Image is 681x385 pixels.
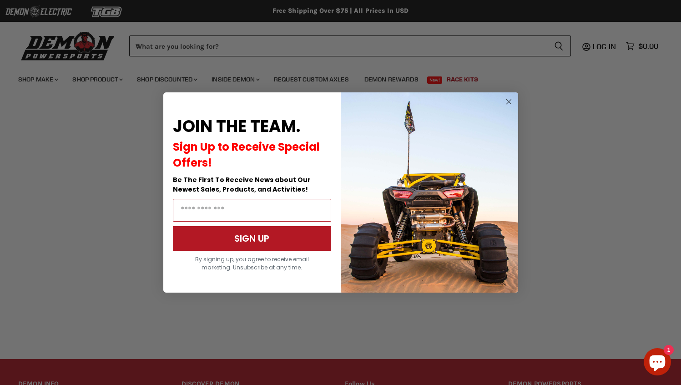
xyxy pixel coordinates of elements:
span: Sign Up to Receive Special Offers! [173,139,320,170]
input: Email Address [173,199,331,222]
inbox-online-store-chat: Shopify online store chat [641,348,674,378]
button: SIGN UP [173,226,331,251]
button: Close dialog [503,96,515,107]
span: Be The First To Receive News about Our Newest Sales, Products, and Activities! [173,175,311,194]
img: a9095488-b6e7-41ba-879d-588abfab540b.jpeg [341,92,518,293]
span: JOIN THE TEAM. [173,115,300,138]
span: By signing up, you agree to receive email marketing. Unsubscribe at any time. [195,255,309,271]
